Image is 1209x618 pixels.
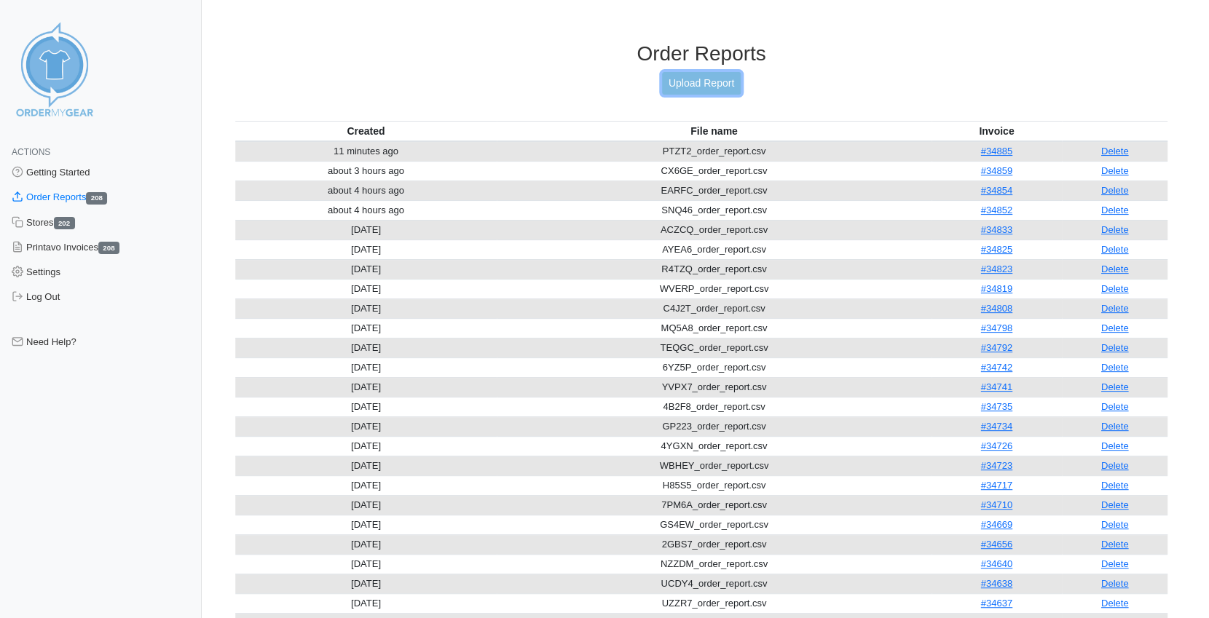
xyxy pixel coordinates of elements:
[980,539,1012,550] a: #34656
[980,578,1012,589] a: #34638
[932,121,1062,141] th: Invoice
[497,397,931,416] td: 4B2F8_order_report.csv
[980,519,1012,530] a: #34669
[497,318,931,338] td: MQ5A8_order_report.csv
[1101,480,1129,491] a: Delete
[497,259,931,279] td: R4TZQ_order_report.csv
[980,165,1012,176] a: #34859
[235,436,497,456] td: [DATE]
[235,397,497,416] td: [DATE]
[235,259,497,279] td: [DATE]
[980,146,1012,157] a: #34885
[1101,499,1129,510] a: Delete
[235,161,497,181] td: about 3 hours ago
[1101,205,1129,215] a: Delete
[1101,342,1129,353] a: Delete
[98,242,119,254] span: 208
[497,239,931,259] td: AYEA6_order_report.csv
[980,480,1012,491] a: #34717
[235,239,497,259] td: [DATE]
[497,436,931,456] td: 4YGXN_order_report.csv
[235,141,497,162] td: 11 minutes ago
[497,181,931,200] td: EARFC_order_report.csv
[1101,558,1129,569] a: Delete
[662,72,741,95] a: Upload Report
[235,181,497,200] td: about 4 hours ago
[980,440,1012,451] a: #34726
[1101,146,1129,157] a: Delete
[980,283,1012,294] a: #34819
[1101,283,1129,294] a: Delete
[54,217,75,229] span: 202
[497,574,931,593] td: UCDY4_order_report.csv
[1101,421,1129,432] a: Delete
[497,495,931,515] td: 7PM6A_order_report.csv
[235,298,497,318] td: [DATE]
[1101,401,1129,412] a: Delete
[1101,303,1129,314] a: Delete
[980,401,1012,412] a: #34735
[980,499,1012,510] a: #34710
[980,598,1012,609] a: #34637
[1101,322,1129,333] a: Delete
[980,381,1012,392] a: #34741
[497,338,931,357] td: TEQGC_order_report.csv
[1101,185,1129,196] a: Delete
[1101,165,1129,176] a: Delete
[235,534,497,554] td: [DATE]
[980,303,1012,314] a: #34808
[1101,578,1129,589] a: Delete
[497,298,931,318] td: C4J2T_order_report.csv
[980,421,1012,432] a: #34734
[980,460,1012,471] a: #34723
[497,554,931,574] td: NZZDM_order_report.csv
[497,141,931,162] td: PTZT2_order_report.csv
[235,41,1167,66] h3: Order Reports
[1101,244,1129,255] a: Delete
[497,200,931,220] td: SNQ46_order_report.csv
[1101,460,1129,471] a: Delete
[497,456,931,475] td: WBHEY_order_report.csv
[1101,440,1129,451] a: Delete
[980,185,1012,196] a: #34854
[235,377,497,397] td: [DATE]
[235,554,497,574] td: [DATE]
[497,377,931,397] td: YVPX7_order_report.csv
[497,475,931,495] td: H85S5_order_report.csv
[235,495,497,515] td: [DATE]
[497,357,931,377] td: 6YZ5P_order_report.csv
[235,200,497,220] td: about 4 hours ago
[980,362,1012,373] a: #34742
[497,279,931,298] td: WVERP_order_report.csv
[497,161,931,181] td: CX6GE_order_report.csv
[1101,598,1129,609] a: Delete
[1101,264,1129,274] a: Delete
[235,416,497,436] td: [DATE]
[235,220,497,239] td: [DATE]
[1101,539,1129,550] a: Delete
[1101,362,1129,373] a: Delete
[1101,224,1129,235] a: Delete
[497,593,931,613] td: UZZR7_order_report.csv
[235,515,497,534] td: [DATE]
[86,192,107,205] span: 208
[497,416,931,436] td: GP223_order_report.csv
[235,593,497,613] td: [DATE]
[235,318,497,338] td: [DATE]
[12,147,50,157] span: Actions
[980,244,1012,255] a: #34825
[1101,381,1129,392] a: Delete
[980,558,1012,569] a: #34640
[980,342,1012,353] a: #34792
[1101,519,1129,530] a: Delete
[980,322,1012,333] a: #34798
[980,205,1012,215] a: #34852
[235,121,497,141] th: Created
[235,357,497,377] td: [DATE]
[235,475,497,495] td: [DATE]
[235,338,497,357] td: [DATE]
[235,574,497,593] td: [DATE]
[235,456,497,475] td: [DATE]
[497,534,931,554] td: 2GBS7_order_report.csv
[980,224,1012,235] a: #34833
